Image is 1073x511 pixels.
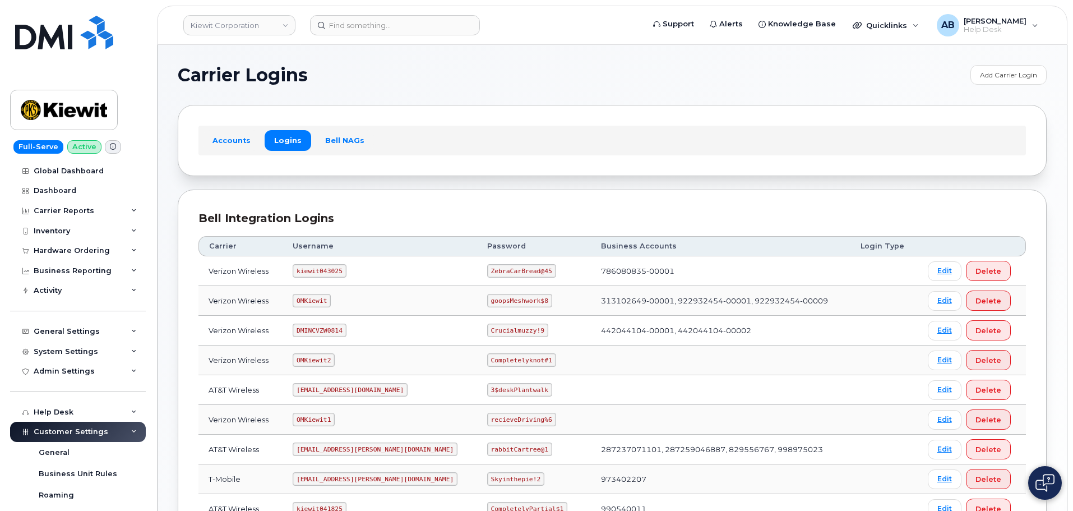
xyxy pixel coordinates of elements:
[591,256,850,286] td: 786080835-00001
[198,316,283,346] td: Verizon Wireless
[487,294,552,307] code: goopsMeshwork$8
[293,294,331,307] code: OMKiewit
[928,291,961,311] a: Edit
[928,261,961,281] a: Edit
[293,383,408,397] code: [EMAIL_ADDRESS][DOMAIN_NAME]
[1035,474,1054,492] img: Open chat
[591,464,850,494] td: 973402207
[477,236,591,256] th: Password
[198,236,283,256] th: Carrier
[591,435,850,464] td: 287237071101, 287259046887, 829556767, 998975023
[591,316,850,346] td: 442044104-00001, 442044104-00002
[966,350,1011,370] button: Delete
[198,256,283,286] td: Verizon Wireless
[966,380,1011,400] button: Delete
[293,472,457,486] code: [EMAIL_ADDRESS][PERSON_NAME][DOMAIN_NAME]
[487,472,544,486] code: Skyinthepie!2
[198,210,1026,227] div: Bell Integration Logins
[975,385,1001,395] span: Delete
[975,355,1001,366] span: Delete
[293,443,457,456] code: [EMAIL_ADDRESS][PERSON_NAME][DOMAIN_NAME]
[970,65,1047,85] a: Add Carrier Login
[293,413,335,426] code: OMKiewit1
[283,236,477,256] th: Username
[975,415,1001,425] span: Delete
[928,321,961,340] a: Edit
[966,320,1011,340] button: Delete
[265,130,311,150] a: Logins
[487,264,556,278] code: ZebraCarBread@45
[975,266,1001,277] span: Delete
[966,409,1011,430] button: Delete
[487,324,548,337] code: Crucialmuzzy!9
[966,439,1011,459] button: Delete
[198,464,283,494] td: T-Mobile
[487,353,556,367] code: Completelyknot#1
[928,351,961,370] a: Edit
[178,67,308,84] span: Carrier Logins
[966,261,1011,281] button: Delete
[198,405,283,435] td: Verizon Wireless
[928,469,961,489] a: Edit
[487,413,556,426] code: recieveDriving%6
[975,474,1001,485] span: Delete
[966,469,1011,489] button: Delete
[975,444,1001,455] span: Delete
[293,324,346,337] code: DMINCVZW0814
[928,410,961,430] a: Edit
[198,435,283,464] td: AT&T Wireless
[293,264,346,278] code: kiewit043025
[928,440,961,459] a: Edit
[487,443,552,456] code: rabbitCartree@1
[966,291,1011,311] button: Delete
[316,130,374,150] a: Bell NAGs
[591,236,850,256] th: Business Accounts
[850,236,918,256] th: Login Type
[198,346,283,375] td: Verizon Wireless
[975,296,1001,306] span: Delete
[928,380,961,400] a: Edit
[591,286,850,316] td: 313102649-00001, 922932454-00001, 922932454-00009
[198,286,283,316] td: Verizon Wireless
[198,375,283,405] td: AT&T Wireless
[975,325,1001,336] span: Delete
[293,353,335,367] code: OMKiewit2
[203,130,260,150] a: Accounts
[487,383,552,397] code: 3$deskPlantwalk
